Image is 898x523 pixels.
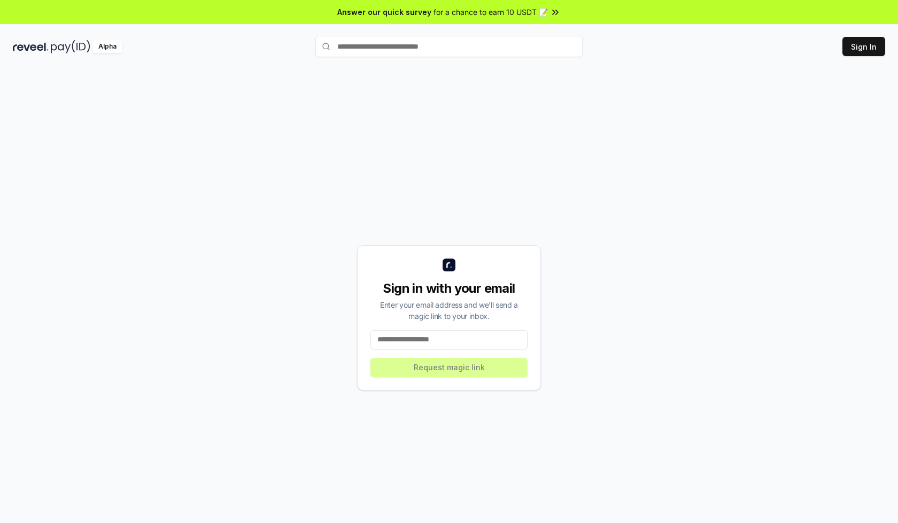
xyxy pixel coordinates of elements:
[370,299,528,322] div: Enter your email address and we’ll send a magic link to your inbox.
[842,37,885,56] button: Sign In
[443,259,455,271] img: logo_small
[92,40,122,53] div: Alpha
[337,6,431,18] span: Answer our quick survey
[51,40,90,53] img: pay_id
[433,6,548,18] span: for a chance to earn 10 USDT 📝
[13,40,49,53] img: reveel_dark
[370,280,528,297] div: Sign in with your email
